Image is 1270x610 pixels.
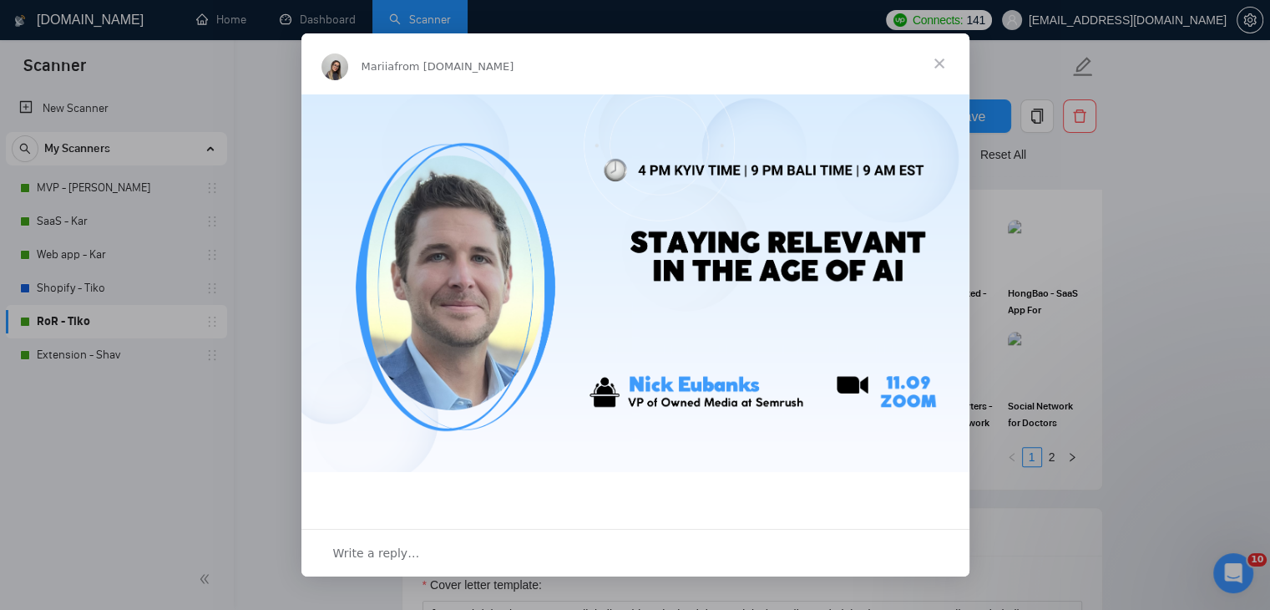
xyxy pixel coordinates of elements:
span: Write a reply… [333,542,420,564]
span: from [DOMAIN_NAME] [394,60,514,73]
img: Profile image for Mariia [321,53,348,80]
div: [DATE] we’re having a special guest - [403,501,868,541]
div: Open conversation and reply [301,529,969,577]
span: Mariia [362,60,395,73]
span: Close [909,33,969,94]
